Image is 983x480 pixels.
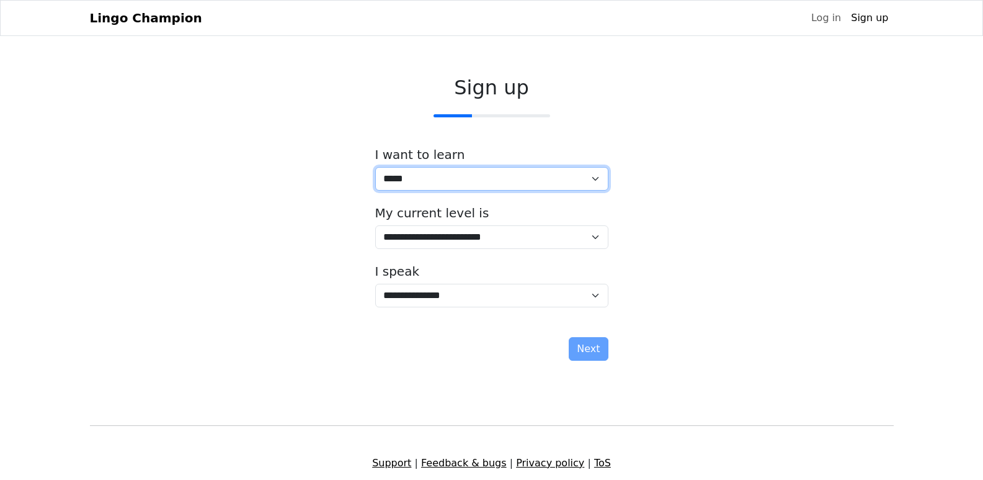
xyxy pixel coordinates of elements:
a: Feedback & bugs [421,457,507,469]
label: My current level is [375,206,489,220]
a: Log in [806,6,846,30]
a: Privacy policy [516,457,584,469]
h2: Sign up [375,76,608,99]
label: I want to learn [375,147,465,162]
div: | | | [82,456,901,471]
a: Support [372,457,411,469]
a: ToS [594,457,611,469]
a: Lingo Champion [90,6,202,30]
label: I speak [375,264,420,279]
a: Sign up [846,6,893,30]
